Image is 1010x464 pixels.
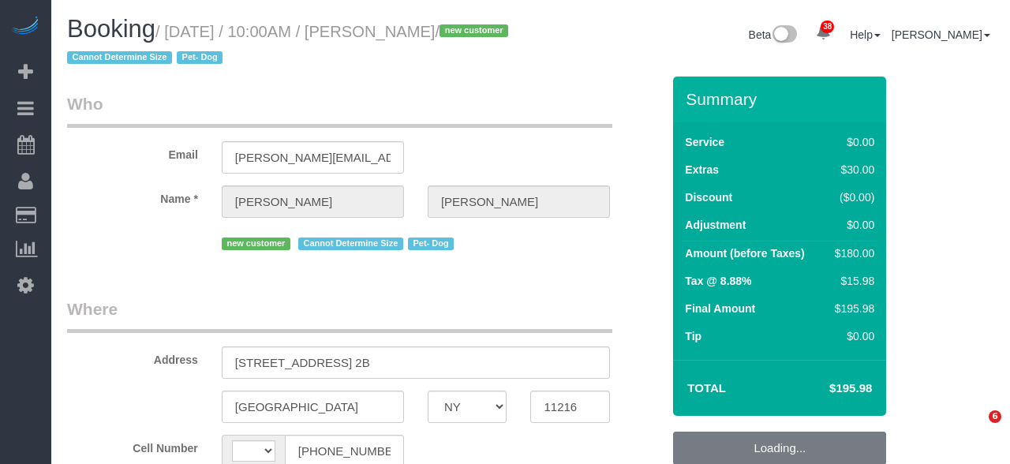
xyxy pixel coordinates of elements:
iframe: Intercom live chat [956,410,994,448]
small: / [DATE] / 10:00AM / [PERSON_NAME] [67,23,513,67]
a: 38 [808,16,839,51]
input: First Name [222,185,404,218]
span: Pet- Dog [408,238,454,250]
span: 38 [821,21,834,33]
h3: Summary [686,90,878,108]
label: Extras [685,162,719,178]
input: Zip Code [530,391,610,423]
h4: $195.98 [782,382,872,395]
label: Adjustment [685,217,746,233]
strong: Total [687,381,726,395]
label: Address [55,346,210,368]
span: Pet- Dog [177,51,223,64]
div: $195.98 [829,301,874,316]
label: Email [55,141,210,163]
a: Beta [749,28,798,41]
div: $0.00 [829,328,874,344]
label: Tax @ 8.88% [685,273,751,289]
label: Tip [685,328,701,344]
label: Amount (before Taxes) [685,245,804,261]
div: ($0.00) [829,189,874,205]
span: 6 [989,410,1001,423]
legend: Where [67,297,612,333]
a: [PERSON_NAME] [892,28,990,41]
div: $30.00 [829,162,874,178]
span: new customer [440,24,508,37]
div: $0.00 [829,217,874,233]
input: Last Name [428,185,610,218]
div: $0.00 [829,134,874,150]
label: Service [685,134,724,150]
img: Automaid Logo [9,16,41,38]
span: Cannot Determine Size [298,238,403,250]
span: new customer [222,238,290,250]
span: Cannot Determine Size [67,51,172,64]
input: Email [222,141,404,174]
input: City [222,391,404,423]
img: New interface [771,25,797,46]
label: Cell Number [55,435,210,456]
div: $180.00 [829,245,874,261]
legend: Who [67,92,612,128]
span: Booking [67,15,155,43]
label: Final Amount [685,301,755,316]
label: Name * [55,185,210,207]
a: Help [850,28,881,41]
label: Discount [685,189,732,205]
div: $15.98 [829,273,874,289]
